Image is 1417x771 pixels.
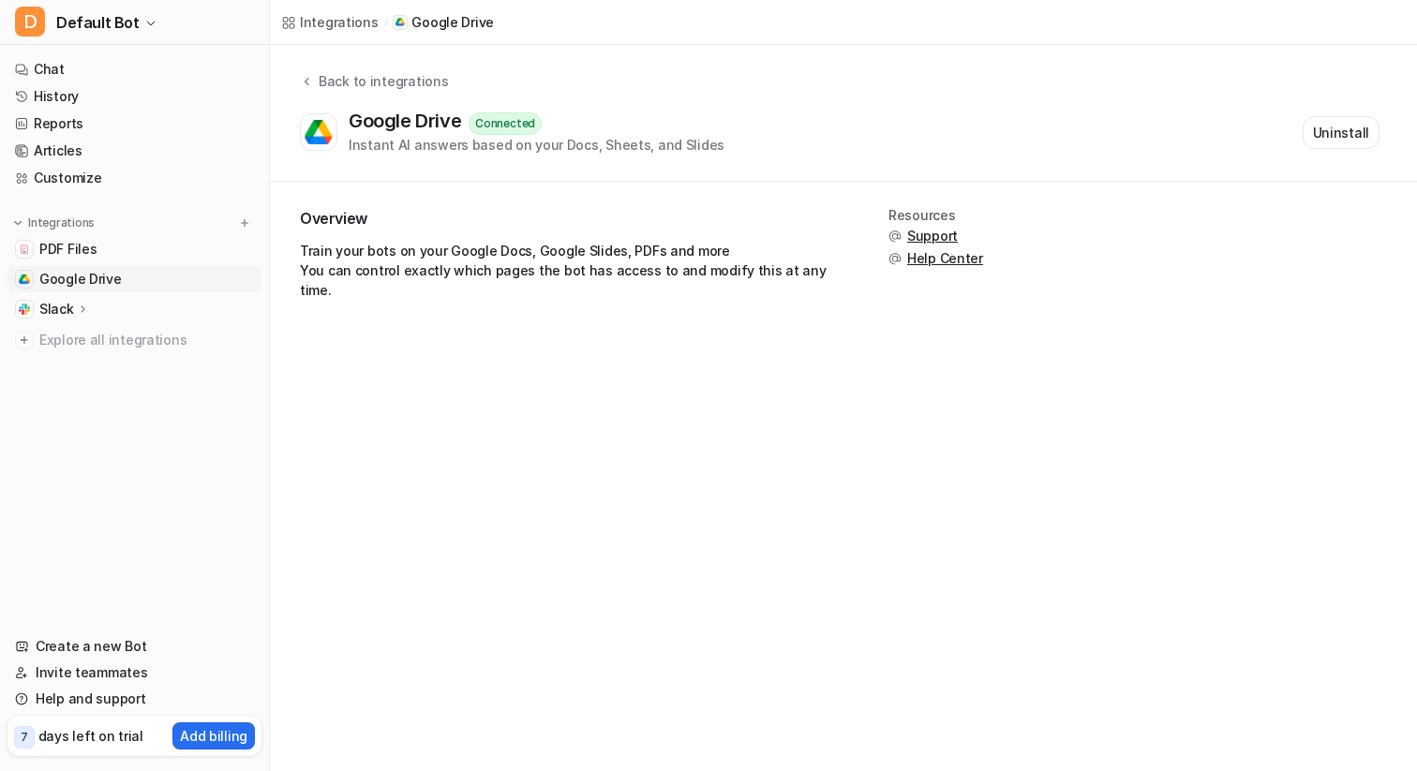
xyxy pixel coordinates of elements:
[7,633,261,660] a: Create a new Bot
[7,138,261,164] a: Articles
[7,266,261,292] a: Google DriveGoogle Drive
[172,722,255,749] button: Add billing
[7,660,261,686] a: Invite teammates
[907,249,983,268] span: Help Center
[39,300,74,319] p: Slack
[7,56,261,82] a: Chat
[11,216,24,230] img: expand menu
[15,7,45,37] span: D
[313,71,448,91] div: Back to integrations
[888,249,983,268] button: Help Center
[888,227,983,245] button: Support
[39,240,97,259] span: PDF Files
[888,252,902,265] img: support.svg
[395,18,405,26] img: Google Drive icon
[384,14,388,31] span: /
[393,13,494,32] a: Google Drive iconGoogle Drive
[888,230,902,243] img: support.svg
[349,110,469,132] div: Google Drive
[19,274,30,285] img: Google Drive
[411,13,494,32] p: Google Drive
[281,12,379,32] a: Integrations
[349,135,724,155] div: Instant AI answers based on your Docs, Sheets, and Slides
[28,215,95,230] p: Integrations
[7,327,261,353] a: Explore all integrations
[15,331,34,349] img: explore all integrations
[7,686,261,712] a: Help and support
[39,270,122,289] span: Google Drive
[7,214,100,232] button: Integrations
[19,304,30,315] img: Slack
[469,112,542,135] div: Connected
[7,111,261,137] a: Reports
[300,241,843,300] p: Train your bots on your Google Docs, Google Slides, PDFs and more You can control exactly which p...
[21,729,28,746] p: 7
[305,119,333,145] img: Google Drive logo
[300,208,843,230] h2: Overview
[907,227,958,245] span: Support
[19,244,30,255] img: PDF Files
[39,325,254,355] span: Explore all integrations
[7,83,261,110] a: History
[56,9,140,36] span: Default Bot
[7,236,261,262] a: PDF FilesPDF Files
[1303,116,1380,149] button: Uninstall
[300,71,448,110] button: Back to integrations
[238,216,251,230] img: menu_add.svg
[7,165,261,191] a: Customize
[38,726,143,746] p: days left on trial
[180,726,247,746] p: Add billing
[888,208,983,223] div: Resources
[300,12,379,32] div: Integrations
